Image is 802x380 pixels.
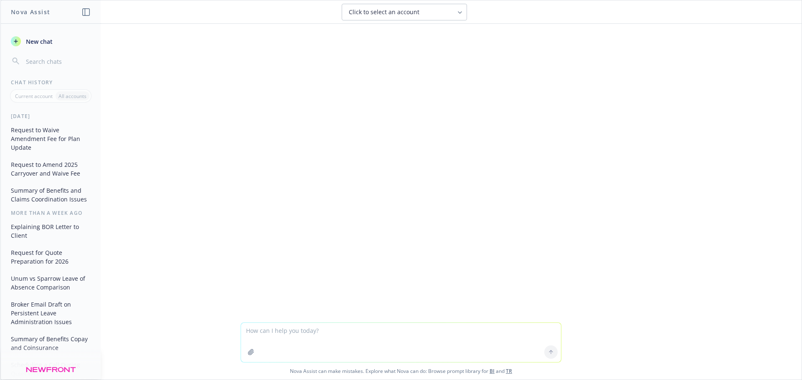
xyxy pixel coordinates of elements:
button: Request for Quote Preparation for 2026 [8,246,94,268]
button: Explaining BOR Letter to Client [8,220,94,242]
span: Click to select an account [349,8,419,16]
div: More than a week ago [1,209,101,216]
h1: Nova Assist [11,8,50,16]
button: Summary of Benefits and Claims Coordination Issues [8,184,94,206]
button: Request to Amend 2025 Carryover and Waive Fee [8,158,94,180]
button: Click to select an account [342,4,467,20]
button: Summary of Benefits Copay and Coinsurance [8,332,94,355]
a: BI [490,367,495,375]
input: Search chats [24,55,91,67]
p: Current account [15,93,53,100]
button: Unum vs Sparrow Leave of Absence Comparison [8,272,94,294]
span: Nova Assist can make mistakes. Explore what Nova can do: Browse prompt library for and [4,362,798,380]
p: All accounts [58,93,86,100]
span: New chat [24,37,53,46]
button: New chat [8,34,94,49]
div: [DATE] [1,113,101,120]
div: Chat History [1,79,101,86]
button: Request to Waive Amendment Fee for Plan Update [8,123,94,154]
button: Broker Email Draft on Persistent Leave Administration Issues [8,297,94,329]
a: TR [506,367,512,375]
